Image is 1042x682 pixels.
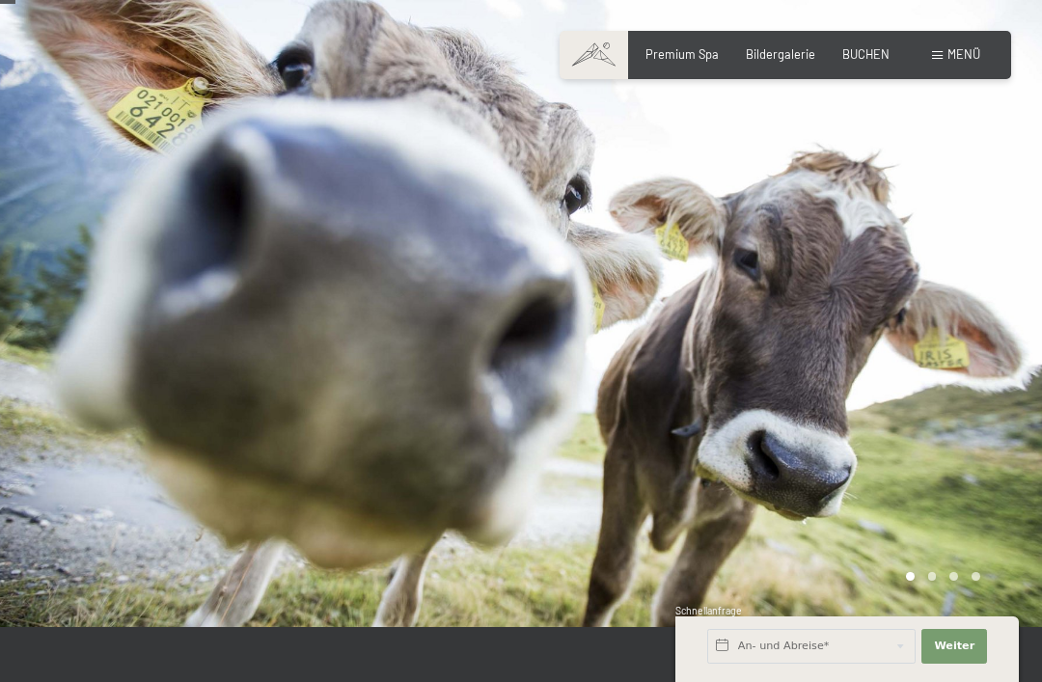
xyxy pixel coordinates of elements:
[746,46,815,62] a: Bildergalerie
[934,639,974,654] span: Weiter
[921,629,987,664] button: Weiter
[972,572,980,581] div: Carousel Page 4
[928,572,937,581] div: Carousel Page 2
[842,46,890,62] a: BUCHEN
[899,572,980,581] div: Carousel Pagination
[675,605,742,616] span: Schnellanfrage
[906,572,915,581] div: Carousel Page 1 (Current Slide)
[949,572,958,581] div: Carousel Page 3
[645,46,719,62] a: Premium Spa
[947,46,980,62] span: Menü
